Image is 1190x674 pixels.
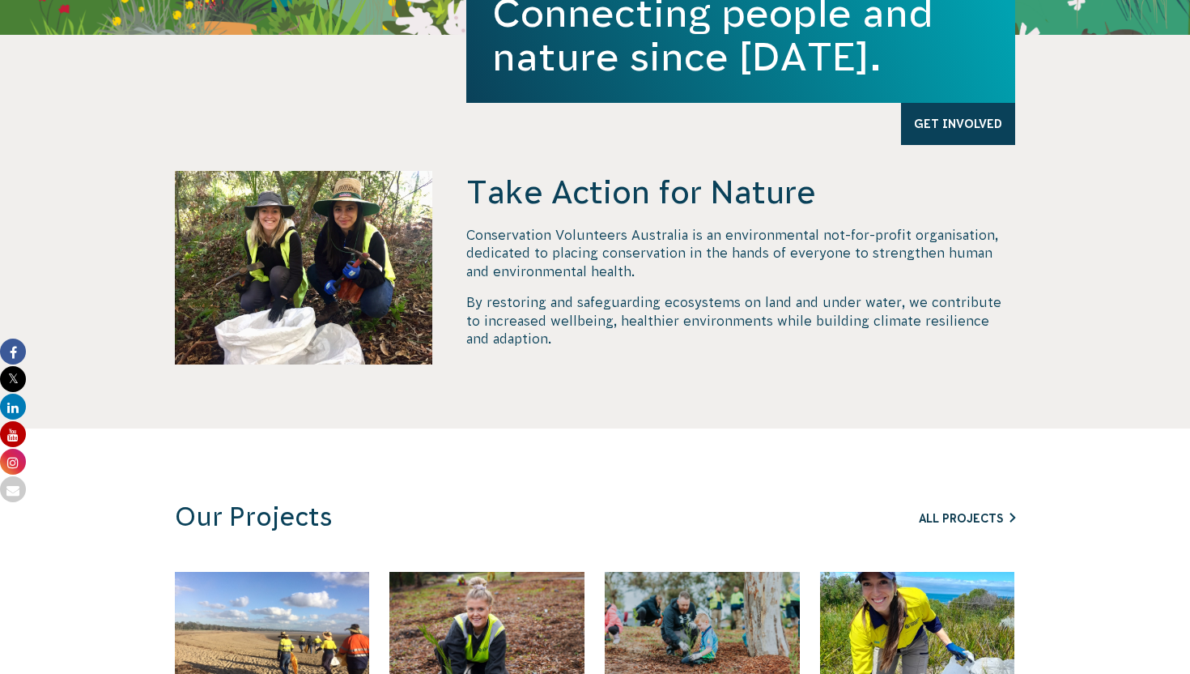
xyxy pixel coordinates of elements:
[901,103,1015,145] a: Get Involved
[919,512,1015,525] a: All Projects
[466,293,1015,348] p: By restoring and safeguarding ecosystems on land and under water, we contribute to increased well...
[175,501,797,533] h3: Our Projects
[466,226,1015,280] p: Conservation Volunteers Australia is an environmental not-for-profit organisation, dedicated to p...
[466,171,1015,213] h4: Take Action for Nature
